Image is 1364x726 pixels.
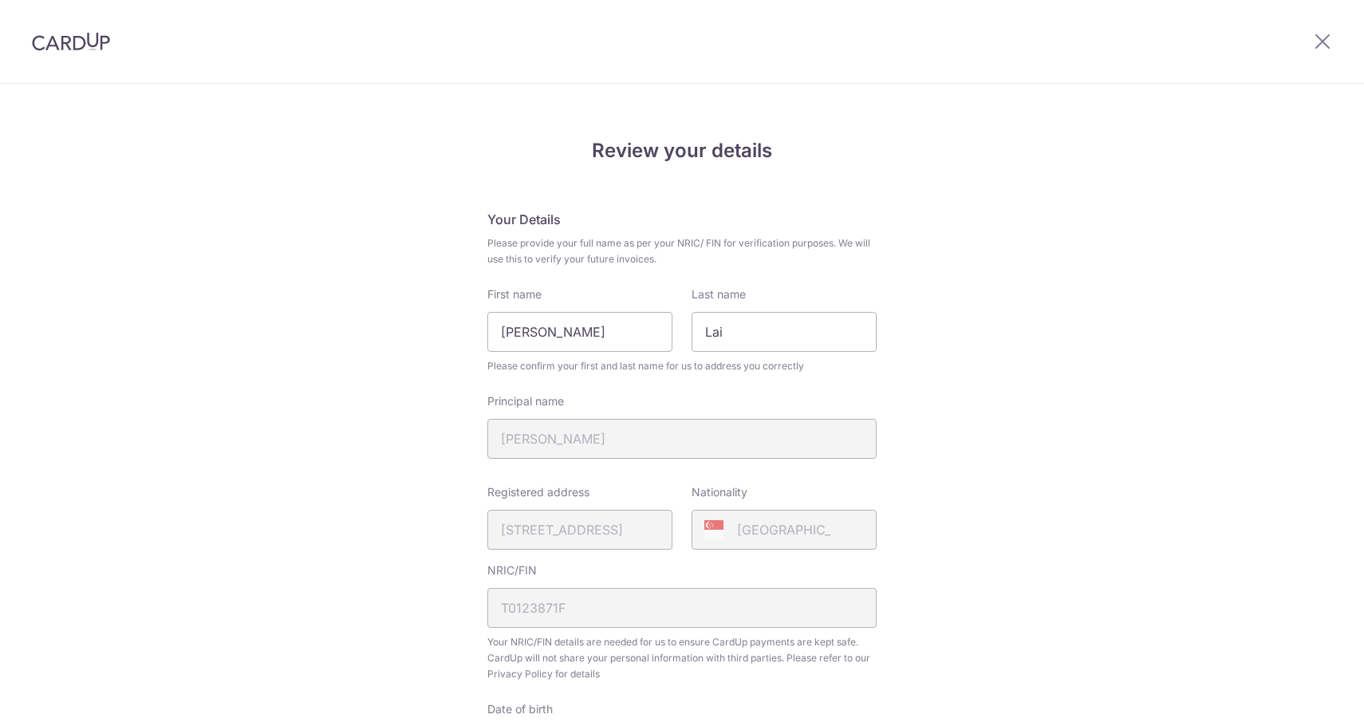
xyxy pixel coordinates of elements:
[487,235,877,267] span: Please provide your full name as per your NRIC/ FIN for verification purposes. We will use this t...
[487,358,877,374] span: Please confirm your first and last name for us to address you correctly
[487,562,537,578] label: NRIC/FIN
[487,393,564,409] label: Principal name
[692,312,877,352] input: Last name
[32,32,110,51] img: CardUp
[692,484,747,500] label: Nationality
[487,210,877,229] h5: Your Details
[487,634,877,682] span: Your NRIC/FIN details are needed for us to ensure CardUp payments are kept safe. CardUp will not ...
[692,286,746,302] label: Last name
[487,701,553,717] label: Date of birth
[487,136,877,165] h4: Review your details
[487,286,542,302] label: First name
[487,484,589,500] label: Registered address
[487,312,672,352] input: First Name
